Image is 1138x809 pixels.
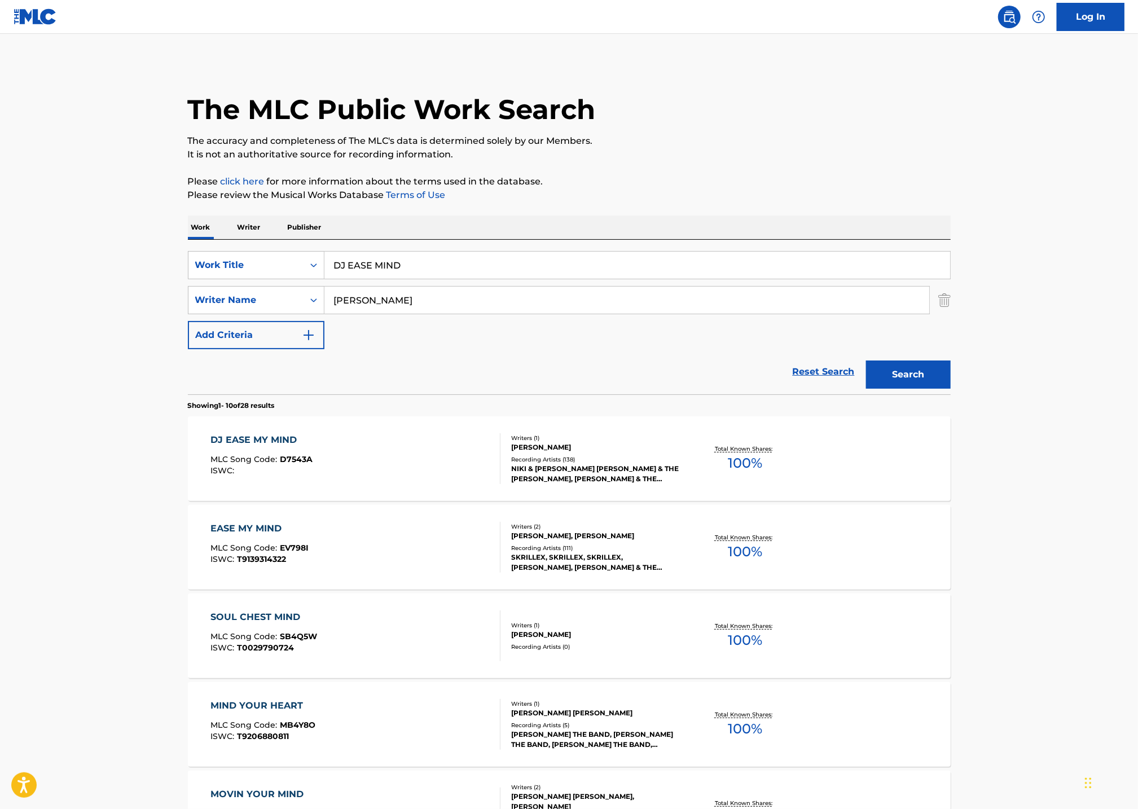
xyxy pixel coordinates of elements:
div: Writers ( 2 ) [511,522,682,531]
a: EASE MY MINDMLC Song Code:EV798IISWC:T9139314322Writers (2)[PERSON_NAME], [PERSON_NAME]Recording ... [188,505,951,590]
div: Writers ( 2 ) [511,783,682,792]
p: Total Known Shares: [715,445,775,453]
span: MLC Song Code : [210,454,280,464]
p: The accuracy and completeness of The MLC's data is determined solely by our Members. [188,134,951,148]
span: ISWC : [210,731,237,741]
p: Publisher [284,216,325,239]
span: D7543A [280,454,313,464]
span: MLC Song Code : [210,720,280,730]
div: EASE MY MIND [210,522,309,535]
p: Please for more information about the terms used in the database. [188,175,951,188]
button: Search [866,360,951,389]
div: MIND YOUR HEART [210,699,315,713]
img: help [1032,10,1045,24]
div: Recording Artists ( 111 ) [511,544,682,552]
p: Total Known Shares: [715,710,775,719]
img: Delete Criterion [938,286,951,314]
div: MOVIN YOUR MIND [210,788,312,801]
img: search [1003,10,1016,24]
a: MIND YOUR HEARTMLC Song Code:MB4Y8OISWC:T9206880811Writers (1)[PERSON_NAME] [PERSON_NAME]Recordin... [188,682,951,767]
iframe: Chat Widget [1082,755,1138,809]
div: Chatwidget [1082,755,1138,809]
a: Terms of Use [384,190,446,200]
span: T9206880811 [237,731,289,741]
span: ISWC : [210,554,237,564]
p: Total Known Shares: [715,533,775,542]
div: [PERSON_NAME] [511,630,682,640]
h1: The MLC Public Work Search [188,93,596,126]
a: Reset Search [787,359,860,384]
div: Writers ( 1 ) [511,434,682,442]
p: It is not an authoritative source for recording information. [188,148,951,161]
span: ISWC : [210,465,237,476]
div: [PERSON_NAME] [PERSON_NAME] [511,708,682,718]
img: MLC Logo [14,8,57,25]
p: Writer [234,216,264,239]
a: click here [221,176,265,187]
div: Writers ( 1 ) [511,700,682,708]
a: DJ EASE MY MINDMLC Song Code:D7543AISWC:Writers (1)[PERSON_NAME]Recording Artists (138)NIKI & [PE... [188,416,951,501]
div: [PERSON_NAME] THE BAND, [PERSON_NAME] THE BAND, [PERSON_NAME] THE BAND, [PERSON_NAME] THE BAND, [... [511,729,682,750]
div: [PERSON_NAME] [511,442,682,452]
div: Slepen [1085,766,1092,800]
span: 100 % [728,630,762,650]
span: MLC Song Code : [210,631,280,641]
div: Writer Name [195,293,297,307]
p: Total Known Shares: [715,622,775,630]
div: DJ EASE MY MIND [210,433,313,447]
button: Add Criteria [188,321,324,349]
span: EV798I [280,543,309,553]
span: SB4Q5W [280,631,317,641]
div: NIKI & [PERSON_NAME] [PERSON_NAME] & THE [PERSON_NAME], [PERSON_NAME] & THE [PERSON_NAME], [PERSO... [511,464,682,484]
span: T0029790724 [237,643,294,653]
a: Log In [1057,3,1124,31]
span: 100 % [728,453,762,473]
div: SKRILLEX, SKRILLEX, SKRILLEX, [PERSON_NAME], [PERSON_NAME] & THE [PERSON_NAME], SKRILLEX [511,552,682,573]
div: SOUL CHEST MIND [210,610,317,624]
div: Recording Artists ( 0 ) [511,643,682,651]
p: Total Known Shares: [715,799,775,807]
span: MLC Song Code : [210,543,280,553]
div: [PERSON_NAME], [PERSON_NAME] [511,531,682,541]
span: MB4Y8O [280,720,315,730]
a: SOUL CHEST MINDMLC Song Code:SB4Q5WISWC:T0029790724Writers (1)[PERSON_NAME]Recording Artists (0)T... [188,593,951,678]
img: 9d2ae6d4665cec9f34b9.svg [302,328,315,342]
span: ISWC : [210,643,237,653]
p: Showing 1 - 10 of 28 results [188,401,275,411]
span: T9139314322 [237,554,286,564]
form: Search Form [188,251,951,394]
span: 100 % [728,542,762,562]
a: Public Search [998,6,1021,28]
div: Recording Artists ( 138 ) [511,455,682,464]
div: Help [1027,6,1050,28]
span: 100 % [728,719,762,739]
div: Writers ( 1 ) [511,621,682,630]
p: Please review the Musical Works Database [188,188,951,202]
p: Work [188,216,214,239]
div: Recording Artists ( 5 ) [511,721,682,729]
div: Work Title [195,258,297,272]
